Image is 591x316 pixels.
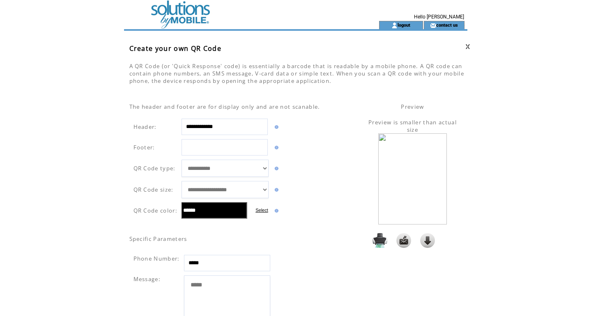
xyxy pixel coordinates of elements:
[391,22,398,29] img: account_icon.gif
[398,22,410,27] a: logout
[133,255,180,262] span: Phone Number:
[129,62,465,85] span: A QR Code (or 'Quick Response' code) is essentially a barcode that is readable by a mobile phone....
[436,22,458,27] a: contact us
[414,14,464,20] span: Hello [PERSON_NAME]
[373,233,387,248] img: Print it
[396,244,411,249] a: Send it to my email
[401,103,424,110] span: Preview
[378,133,447,224] img: eAF1Uc1LG0EUfwkVe4hQjBcpoWILvcgslVQDaUH8oChbgt.Unl53XzaT7u5MZmeTqdLcerHQS.-EXvXSP6NH794EKUUEL17dW...
[133,186,174,193] span: QR Code size:
[129,44,222,53] span: Create your own QR Code
[430,22,436,29] img: contact_us_icon.gif
[273,209,278,213] img: help.gif
[133,275,161,283] span: Message:
[133,144,155,151] span: Footer:
[273,125,278,129] img: help.gif
[273,167,278,170] img: help.gif
[396,233,411,248] img: Send it to my email
[133,123,157,131] span: Header:
[273,188,278,192] img: help.gif
[133,165,176,172] span: QR Code type:
[129,235,187,243] span: Specific Parameters
[368,119,457,133] span: Preview is smaller than actual size
[133,207,178,214] span: QR Code color:
[255,208,268,213] label: Select
[273,146,278,149] img: help.gif
[129,103,320,110] span: The header and footer are for display only and are not scanable.
[420,233,435,248] img: Click to download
